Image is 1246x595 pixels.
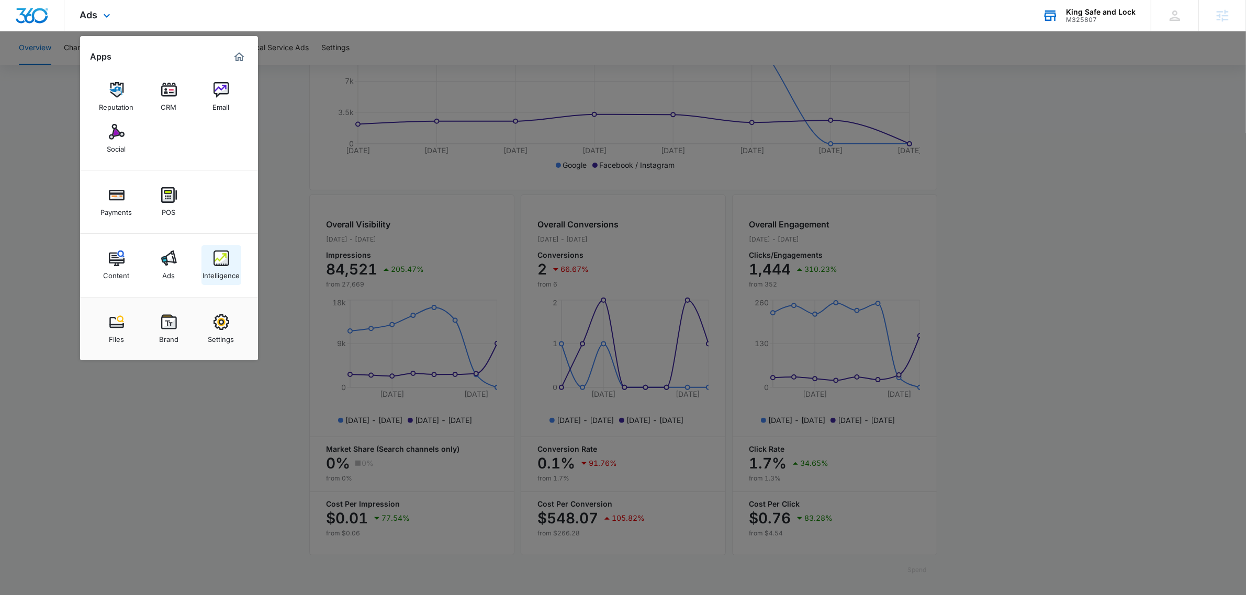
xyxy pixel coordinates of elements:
[1066,16,1136,24] div: account id
[97,77,137,117] a: Reputation
[203,266,240,280] div: Intelligence
[213,98,230,111] div: Email
[201,309,241,349] a: Settings
[97,119,137,158] a: Social
[201,77,241,117] a: Email
[149,245,189,285] a: Ads
[161,98,177,111] div: CRM
[99,98,134,111] div: Reputation
[107,140,126,153] div: Social
[163,266,175,280] div: Ads
[97,182,137,222] a: Payments
[91,52,112,62] h2: Apps
[231,49,248,65] a: Marketing 360® Dashboard
[149,77,189,117] a: CRM
[97,309,137,349] a: Files
[149,309,189,349] a: Brand
[104,266,130,280] div: Content
[80,9,98,20] span: Ads
[208,330,234,344] div: Settings
[101,203,132,216] div: Payments
[162,203,176,216] div: POS
[1066,8,1136,16] div: account name
[201,245,241,285] a: Intelligence
[109,330,124,344] div: Files
[149,182,189,222] a: POS
[159,330,178,344] div: Brand
[97,245,137,285] a: Content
